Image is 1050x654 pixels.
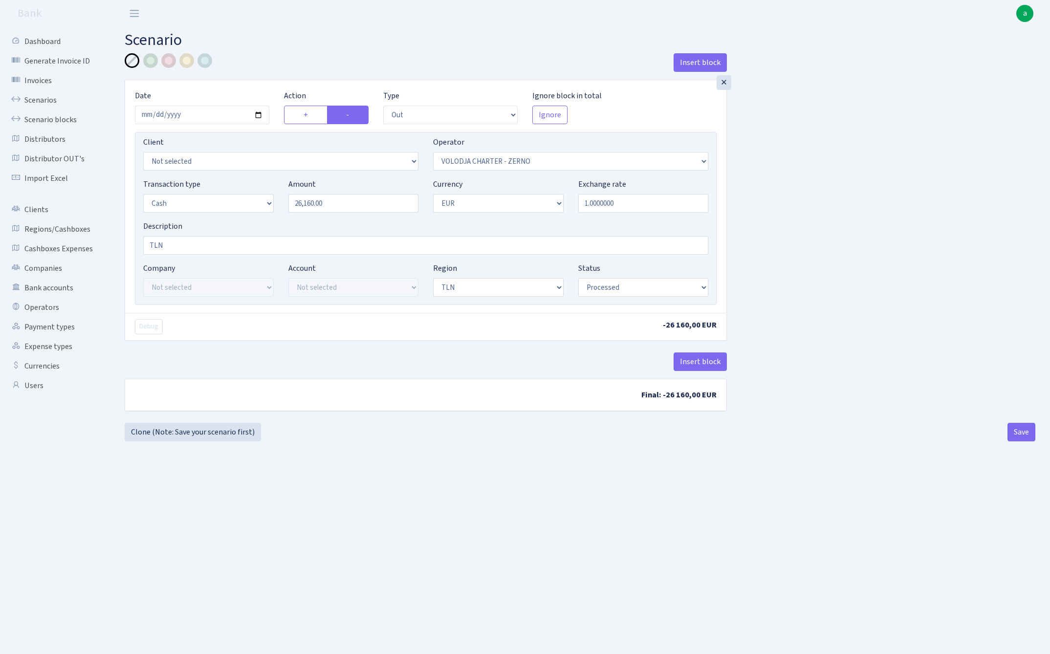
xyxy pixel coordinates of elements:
label: Ignore block in total [532,90,602,102]
a: Scenarios [5,90,103,110]
label: - [327,106,369,124]
label: Type [383,90,399,102]
button: Insert block [674,352,727,371]
a: Distributors [5,130,103,149]
a: Companies [5,259,103,278]
span: Final: -26 160,00 EUR [641,390,717,400]
label: + [284,106,328,124]
div: × [717,75,731,90]
label: Region [433,262,457,274]
a: Payment types [5,317,103,337]
a: Clone (Note: Save your scenario first) [125,423,261,441]
a: Operators [5,298,103,317]
a: Bank accounts [5,278,103,298]
label: Description [143,220,182,232]
label: Currency [433,178,462,190]
a: Users [5,376,103,395]
a: a [1016,5,1033,22]
span: Scenario [125,29,182,51]
button: Ignore [532,106,568,124]
label: Status [578,262,600,274]
a: Clients [5,200,103,219]
a: Generate Invoice ID [5,51,103,71]
button: Save [1007,423,1035,441]
button: Debug [135,319,163,334]
label: Amount [288,178,316,190]
label: Operator [433,136,464,148]
label: Action [284,90,306,102]
label: Company [143,262,175,274]
label: Transaction type [143,178,200,190]
a: Distributor OUT's [5,149,103,169]
a: Cashboxes Expenses [5,239,103,259]
label: Client [143,136,164,148]
a: Invoices [5,71,103,90]
a: Dashboard [5,32,103,51]
a: Expense types [5,337,103,356]
a: Import Excel [5,169,103,188]
span: -26 160,00 EUR [663,320,717,330]
a: Currencies [5,356,103,376]
a: Regions/Cashboxes [5,219,103,239]
label: Date [135,90,151,102]
button: Toggle navigation [122,5,147,22]
button: Insert block [674,53,727,72]
label: Exchange rate [578,178,626,190]
a: Scenario blocks [5,110,103,130]
label: Account [288,262,316,274]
